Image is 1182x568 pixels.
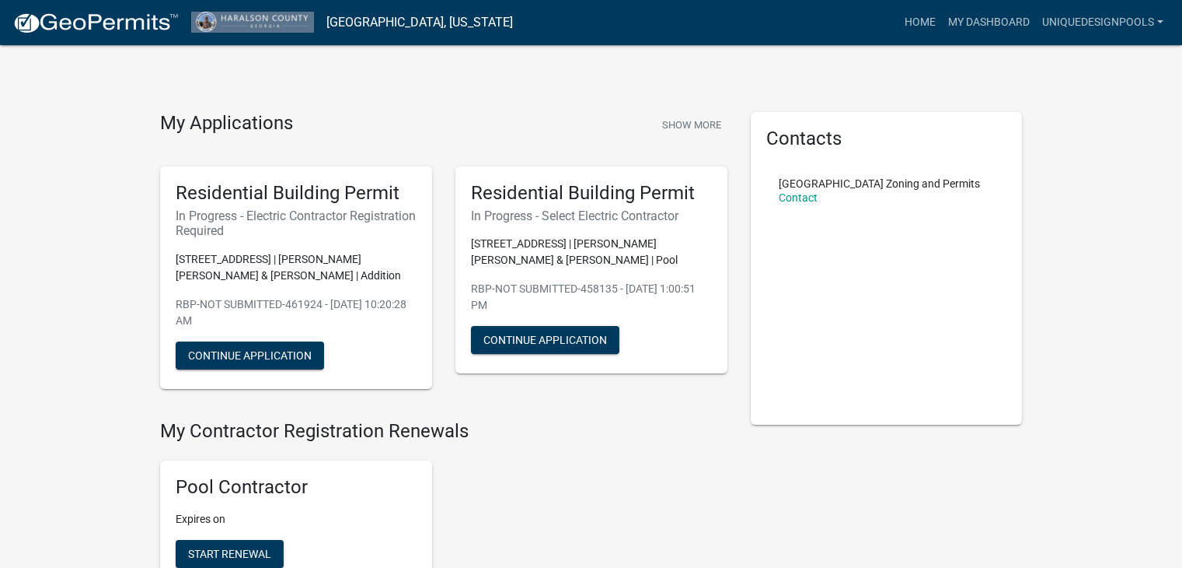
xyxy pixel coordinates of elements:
h6: In Progress - Select Electric Contractor [471,209,712,223]
img: Haralson County, Georgia [191,12,314,33]
a: [GEOGRAPHIC_DATA], [US_STATE] [326,9,513,36]
button: Start Renewal [176,540,284,568]
a: Home [898,8,942,37]
p: [STREET_ADDRESS] | [PERSON_NAME] [PERSON_NAME] & [PERSON_NAME] | Addition [176,251,417,284]
h4: My Applications [160,112,293,135]
p: Expires on [176,511,417,528]
h6: In Progress - Electric Contractor Registration Required [176,209,417,238]
button: Continue Application [176,342,324,370]
a: My Dashboard [942,8,1036,37]
h5: Residential Building Permit [471,182,712,205]
h5: Pool Contractor [176,476,417,499]
a: Contact [779,191,818,204]
h4: My Contractor Registration Renewals [160,420,727,443]
span: Start Renewal [188,548,271,560]
p: [GEOGRAPHIC_DATA] Zoning and Permits [779,178,980,189]
button: Show More [656,112,727,138]
a: uniquedesignpools [1036,8,1170,37]
h5: Contacts [766,128,1007,150]
p: [STREET_ADDRESS] | [PERSON_NAME] [PERSON_NAME] & [PERSON_NAME] | Pool [471,236,712,268]
p: RBP-NOT SUBMITTED-461924 - [DATE] 10:20:28 AM [176,296,417,329]
p: RBP-NOT SUBMITTED-458135 - [DATE] 1:00:51 PM [471,281,712,314]
h5: Residential Building Permit [176,182,417,205]
button: Continue Application [471,326,619,354]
